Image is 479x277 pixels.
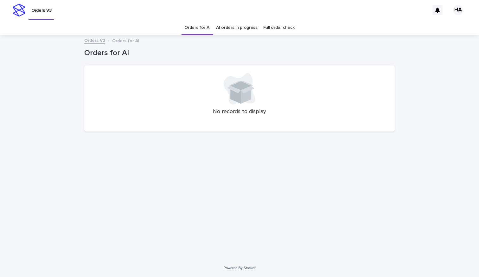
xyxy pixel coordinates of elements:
a: Orders V3 [84,36,105,44]
p: No records to display [92,108,387,115]
img: stacker-logo-s-only.png [13,4,25,16]
a: Powered By Stacker [223,266,255,270]
a: AI orders in progress [216,20,258,35]
a: Full order check [263,20,295,35]
p: Orders for AI [112,37,139,44]
h1: Orders for AI [84,48,395,58]
div: HA [453,5,463,15]
a: Orders for AI [184,20,210,35]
